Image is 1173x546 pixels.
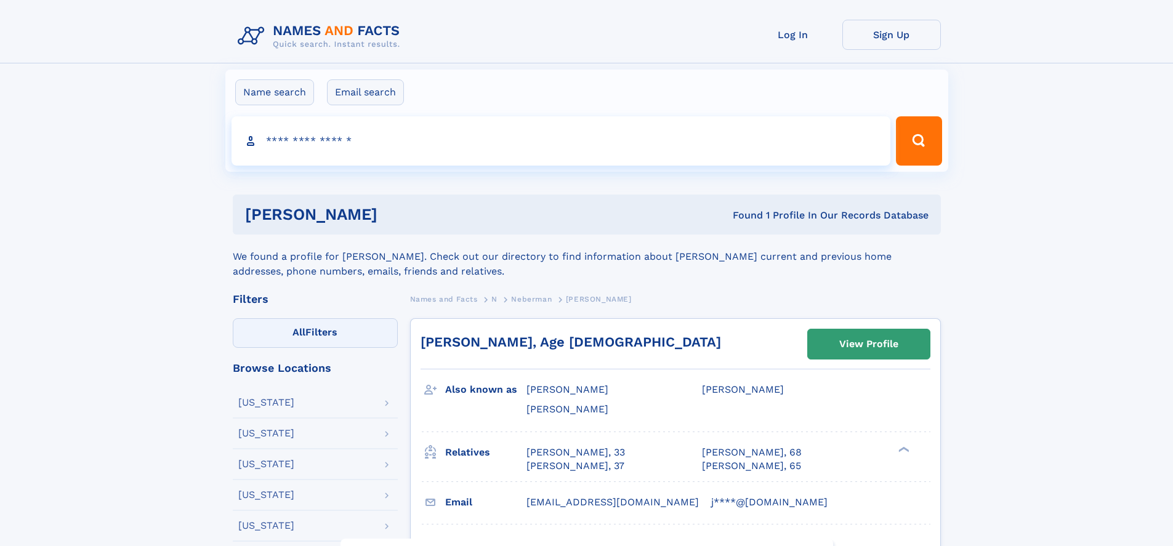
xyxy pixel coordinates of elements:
div: Found 1 Profile In Our Records Database [555,209,929,222]
a: Neberman [511,291,552,307]
span: All [292,326,305,338]
span: [EMAIL_ADDRESS][DOMAIN_NAME] [526,496,699,508]
h3: Email [445,492,526,513]
a: Sign Up [842,20,941,50]
div: View Profile [839,330,898,358]
div: ❯ [895,445,910,453]
span: [PERSON_NAME] [702,383,784,395]
span: Neberman [511,295,552,303]
div: Browse Locations [233,363,398,374]
div: [US_STATE] [238,428,294,438]
a: [PERSON_NAME], 65 [702,459,801,473]
span: N [491,295,498,303]
a: Log In [744,20,842,50]
span: [PERSON_NAME] [526,383,608,395]
div: [US_STATE] [238,398,294,407]
span: [PERSON_NAME] [526,403,608,415]
label: Email search [327,79,404,105]
button: Search Button [896,116,941,166]
label: Name search [235,79,314,105]
span: [PERSON_NAME] [566,295,632,303]
h1: [PERSON_NAME] [245,207,555,222]
a: [PERSON_NAME], 37 [526,459,624,473]
div: [US_STATE] [238,521,294,531]
label: Filters [233,318,398,348]
div: [US_STATE] [238,459,294,469]
a: [PERSON_NAME], Age [DEMOGRAPHIC_DATA] [421,334,721,350]
a: Names and Facts [410,291,478,307]
div: Filters [233,294,398,305]
div: [US_STATE] [238,490,294,500]
a: N [491,291,498,307]
div: We found a profile for [PERSON_NAME]. Check out our directory to find information about [PERSON_N... [233,235,941,279]
img: Logo Names and Facts [233,20,410,53]
a: View Profile [808,329,930,359]
a: [PERSON_NAME], 68 [702,446,802,459]
h3: Relatives [445,442,526,463]
input: search input [232,116,891,166]
a: [PERSON_NAME], 33 [526,446,625,459]
h3: Also known as [445,379,526,400]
